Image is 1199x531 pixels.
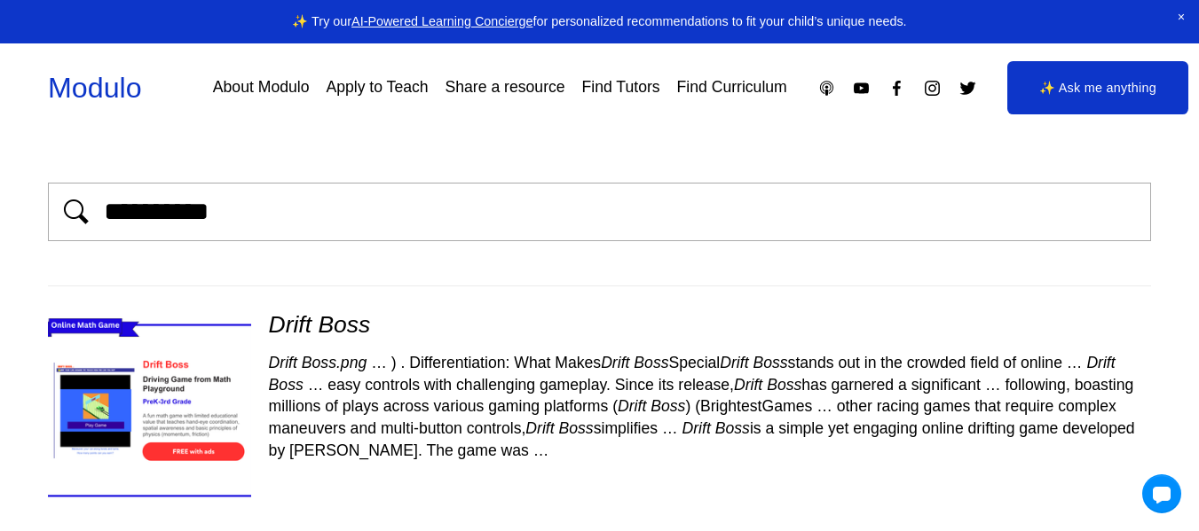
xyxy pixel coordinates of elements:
[601,354,629,371] em: Drift
[985,376,1001,394] span: …
[269,397,1116,437] span: other racing games that require complex maneuvers and multi-button controls, simplifies
[618,397,646,415] em: Drift
[525,419,554,437] em: Drift
[677,73,787,104] a: Find Curriculum
[269,354,297,371] em: Drift
[446,73,565,104] a: Share a resource
[269,311,312,338] em: Drift
[852,79,871,98] a: YouTube
[682,419,711,437] em: Drift
[887,79,906,98] a: Facebook
[327,376,981,394] span: easy controls with challenging gameplay. Since its release, has garnered a significant
[753,354,787,371] em: Boss
[816,397,832,415] span: …
[213,73,310,104] a: About Modulo
[371,354,387,371] span: …
[634,354,668,371] em: Boss
[326,73,428,104] a: Apply to Teach
[651,397,685,415] em: Boss
[817,79,836,98] a: Apple Podcasts
[1086,354,1115,371] em: Drift
[351,14,532,28] a: AI-Powered Learning Concierge
[734,376,762,394] em: Drift
[533,441,549,459] span: …
[318,311,370,338] em: Boss
[662,419,678,437] span: …
[715,419,750,437] em: Boss
[302,354,367,371] em: Boss.png
[269,376,304,394] em: Boss
[559,419,594,437] em: Boss
[767,376,801,394] em: Boss
[720,354,748,371] em: Drift
[958,79,977,98] a: Twitter
[269,419,1135,459] span: is a simple yet engaging online drifting game developed by [PERSON_NAME]. The game was
[308,376,324,394] span: …
[582,73,660,104] a: Find Tutors
[1067,354,1083,371] span: …
[391,354,1062,371] span: ) . Differentiation: What Makes Special stands out in the crowded field of online
[48,72,142,104] a: Modulo
[1007,61,1188,114] a: ✨ Ask me anything
[923,79,942,98] a: Instagram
